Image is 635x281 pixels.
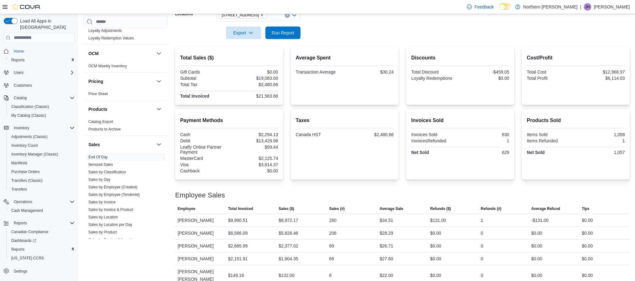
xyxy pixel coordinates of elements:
[180,54,278,62] h2: Total Sales ($)
[329,272,332,279] div: 6
[13,4,41,10] img: Cova
[9,177,75,184] span: Transfers (Classic)
[481,272,483,279] div: 0
[14,221,27,226] span: Reports
[531,206,560,211] span: Average Refund
[279,206,294,211] span: Sales ($)
[180,168,228,173] div: Cashback
[9,159,30,167] a: Manifests
[11,208,43,213] span: Cash Management
[329,206,344,211] span: Sales (#)
[219,12,267,18] span: 514 King St East
[11,104,49,109] span: Classification (Classic)
[531,217,548,224] div: -$131.00
[88,78,103,84] h3: Pricing
[296,117,394,124] h2: Taxes
[222,12,259,18] span: [STREET_ADDRESS]
[88,64,127,68] a: OCM Weekly Inventory
[180,76,228,81] div: Subtotal
[6,102,77,111] button: Classification (Classic)
[527,54,625,62] h2: Cost/Profit
[180,117,278,124] h2: Payment Methods
[9,186,29,193] a: Transfers
[88,50,99,57] h3: OCM
[9,133,50,140] a: Adjustments (Classic)
[180,138,228,143] div: Debit
[296,132,344,137] div: Canada HST
[88,28,122,33] a: Loyalty Adjustments
[230,168,278,173] div: $0.00
[230,76,278,81] div: $19,083.00
[9,228,75,236] span: Canadian Compliance
[577,138,625,143] div: 1
[1,219,77,227] button: Reports
[6,245,77,254] button: Reports
[380,272,393,279] div: $22.00
[577,132,625,137] div: 1,058
[175,12,193,17] label: Locations
[380,242,393,250] div: $26.71
[88,192,140,197] a: Sales by Employee (Tendered)
[88,106,154,112] button: Products
[380,229,393,237] div: $28.29
[11,198,35,206] button: Operations
[523,3,578,11] p: Northern [PERSON_NAME]
[582,255,593,263] div: $0.00
[11,81,75,89] span: Customers
[9,207,75,214] span: Cash Management
[230,145,278,150] div: $99.44
[1,124,77,132] button: Inventory
[527,76,575,81] div: Total Profit
[11,219,75,227] span: Reports
[577,69,625,74] div: $12,968.97
[88,162,113,167] span: Itemized Sales
[9,254,75,262] span: Washington CCRS
[9,237,75,244] span: Dashboards
[430,206,451,211] span: Refunds ($)
[155,141,163,148] button: Sales
[279,217,298,224] div: $8,972.17
[329,255,334,263] div: 69
[11,124,75,132] span: Inventory
[462,138,509,143] div: 1
[1,266,77,275] button: Settings
[292,13,297,18] button: Open list of options
[462,76,509,81] div: $0.00
[6,132,77,141] button: Adjustments (Classic)
[430,217,446,224] div: $131.00
[11,267,75,275] span: Settings
[88,141,154,148] button: Sales
[475,4,494,10] span: Feedback
[9,168,42,176] a: Purchase Orders
[230,27,257,39] span: Export
[279,229,298,237] div: $5,828.46
[226,27,261,39] button: Export
[11,152,58,157] span: Inventory Manager (Classic)
[88,185,138,189] a: Sales by Employee (Created)
[577,76,625,81] div: $6,114.03
[88,92,108,96] a: Price Sheet
[9,168,75,176] span: Purchase Orders
[9,142,40,149] a: Inventory Count
[9,159,75,167] span: Manifests
[11,229,48,234] span: Canadian Compliance
[6,206,77,215] button: Cash Management
[527,132,575,137] div: Items Sold
[88,64,127,69] span: OCM Weekly Inventory
[88,28,122,33] span: Loyalty Adjustments
[88,127,121,132] span: Products to Archive
[180,69,228,74] div: Gift Cards
[1,68,77,77] button: Users
[380,255,393,263] div: $27.60
[481,217,483,224] div: 1
[582,229,593,237] div: $0.00
[346,69,394,74] div: $30.24
[14,125,29,130] span: Inventory
[230,132,278,137] div: $2,294.13
[582,272,593,279] div: $0.00
[6,111,77,120] button: My Catalog (Classic)
[230,94,278,99] div: $21,563.66
[411,138,459,143] div: InvoicesRefunded
[9,186,75,193] span: Transfers
[14,269,27,274] span: Settings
